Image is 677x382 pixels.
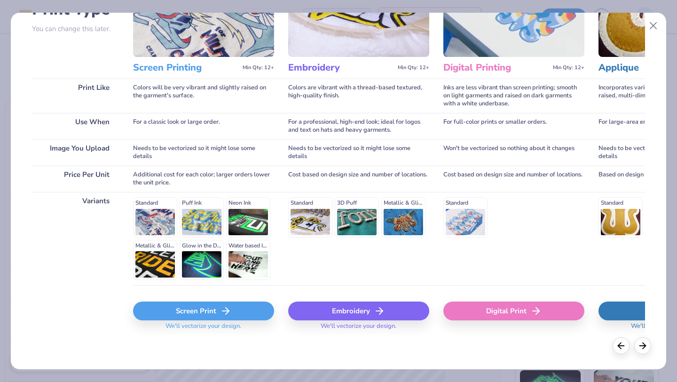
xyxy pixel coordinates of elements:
[162,322,245,336] span: We'll vectorize your design.
[398,64,429,71] span: Min Qty: 12+
[443,79,584,113] div: Inks are less vibrant than screen printing; smooth on light garments and raised on dark garments ...
[133,79,274,113] div: Colors will be very vibrant and slightly raised on the garment's surface.
[32,79,119,113] div: Print Like
[288,113,429,139] div: For a professional, high-end look; ideal for logos and text on hats and heavy garments.
[32,166,119,192] div: Price Per Unit
[288,166,429,192] div: Cost based on design size and number of locations.
[288,302,429,320] div: Embroidery
[443,302,584,320] div: Digital Print
[32,139,119,166] div: Image You Upload
[443,139,584,166] div: Won't be vectorized so nothing about it changes
[133,139,274,166] div: Needs to be vectorized so it might lose some details
[133,62,239,74] h3: Screen Printing
[288,62,394,74] h3: Embroidery
[32,192,119,285] div: Variants
[443,166,584,192] div: Cost based on design size and number of locations.
[443,113,584,139] div: For full-color prints or smaller orders.
[133,166,274,192] div: Additional cost for each color; larger orders lower the unit price.
[288,139,429,166] div: Needs to be vectorized so it might lose some details
[133,302,274,320] div: Screen Print
[317,322,400,336] span: We'll vectorize your design.
[443,62,549,74] h3: Digital Printing
[288,79,429,113] div: Colors are vibrant with a thread-based textured, high-quality finish.
[243,64,274,71] span: Min Qty: 12+
[32,113,119,139] div: Use When
[553,64,584,71] span: Min Qty: 12+
[133,113,274,139] div: For a classic look or large order.
[32,25,119,33] p: You can change this later.
[645,17,662,35] button: Close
